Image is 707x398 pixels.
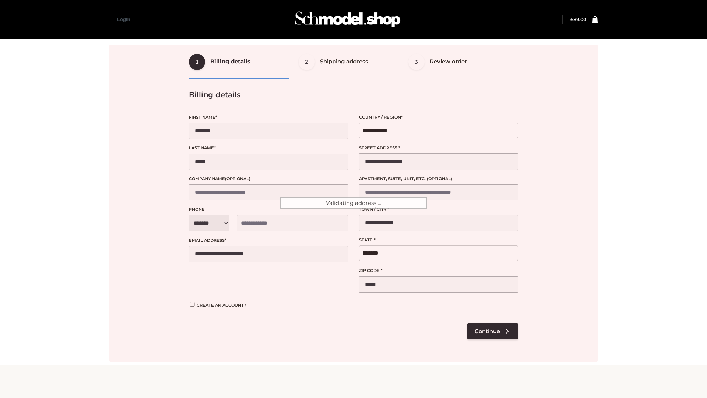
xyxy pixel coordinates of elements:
[570,17,573,22] span: £
[570,17,586,22] a: £89.00
[292,5,403,34] img: Schmodel Admin 964
[280,197,427,209] div: Validating address ...
[570,17,586,22] bdi: 89.00
[117,17,130,22] a: Login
